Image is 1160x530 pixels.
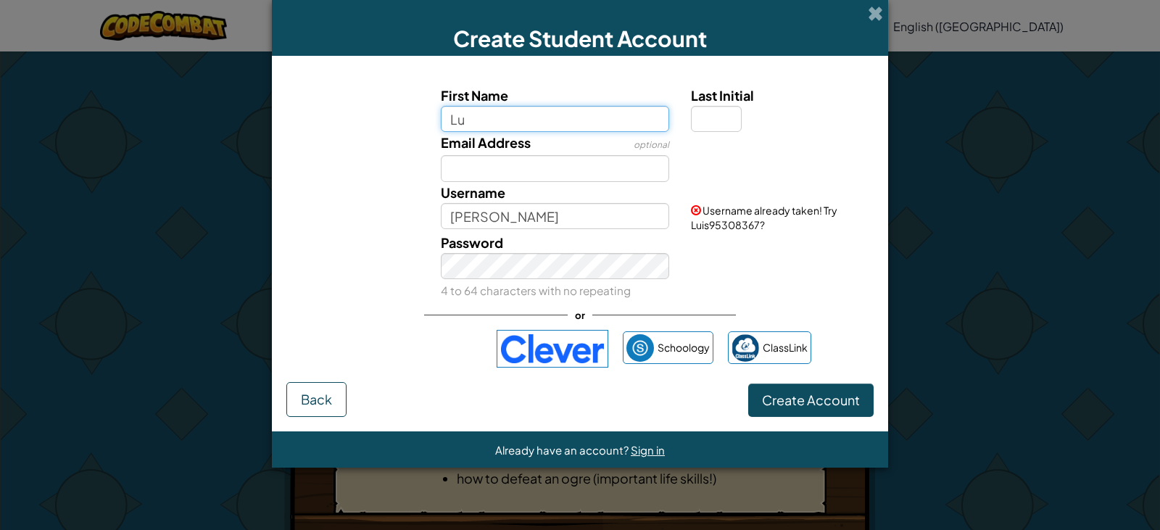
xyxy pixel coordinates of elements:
[497,330,608,368] img: clever-logo-blue.png
[748,384,874,417] button: Create Account
[691,87,754,104] span: Last Initial
[763,337,808,358] span: ClassLink
[634,139,669,150] span: optional
[658,337,710,358] span: Schoology
[342,333,489,365] iframe: Sign in with Google Button
[441,134,531,151] span: Email Address
[626,334,654,362] img: schoology.png
[495,443,631,457] span: Already have an account?
[568,305,592,326] span: or
[762,392,860,408] span: Create Account
[441,87,508,104] span: First Name
[631,443,665,457] a: Sign in
[732,334,759,362] img: classlink-logo-small.png
[691,204,837,231] span: Username already taken! Try Luis95308367?
[441,283,631,297] small: 4 to 64 characters with no repeating
[441,184,505,201] span: Username
[441,234,503,251] span: Password
[286,382,347,417] button: Back
[453,25,707,52] span: Create Student Account
[301,391,332,407] span: Back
